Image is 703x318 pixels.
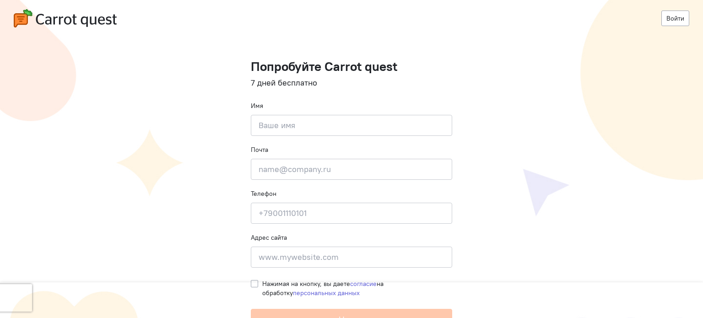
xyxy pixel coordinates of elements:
[251,189,276,198] label: Телефон
[262,280,384,297] span: Нажимая на кнопку, вы даете на обработку
[251,78,452,87] h4: 7 дней бесплатно
[251,159,452,180] input: name@company.ru
[251,233,287,242] label: Адрес сайта
[251,59,452,74] h1: Попробуйте Carrot quest
[251,115,452,136] input: Ваше имя
[661,11,689,26] a: Войти
[251,203,452,224] input: +79001110101
[350,280,377,288] a: согласие
[251,145,268,154] label: Почта
[251,101,263,110] label: Имя
[251,247,452,268] input: www.mywebsite.com
[14,9,117,27] img: carrot-quest-logo.svg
